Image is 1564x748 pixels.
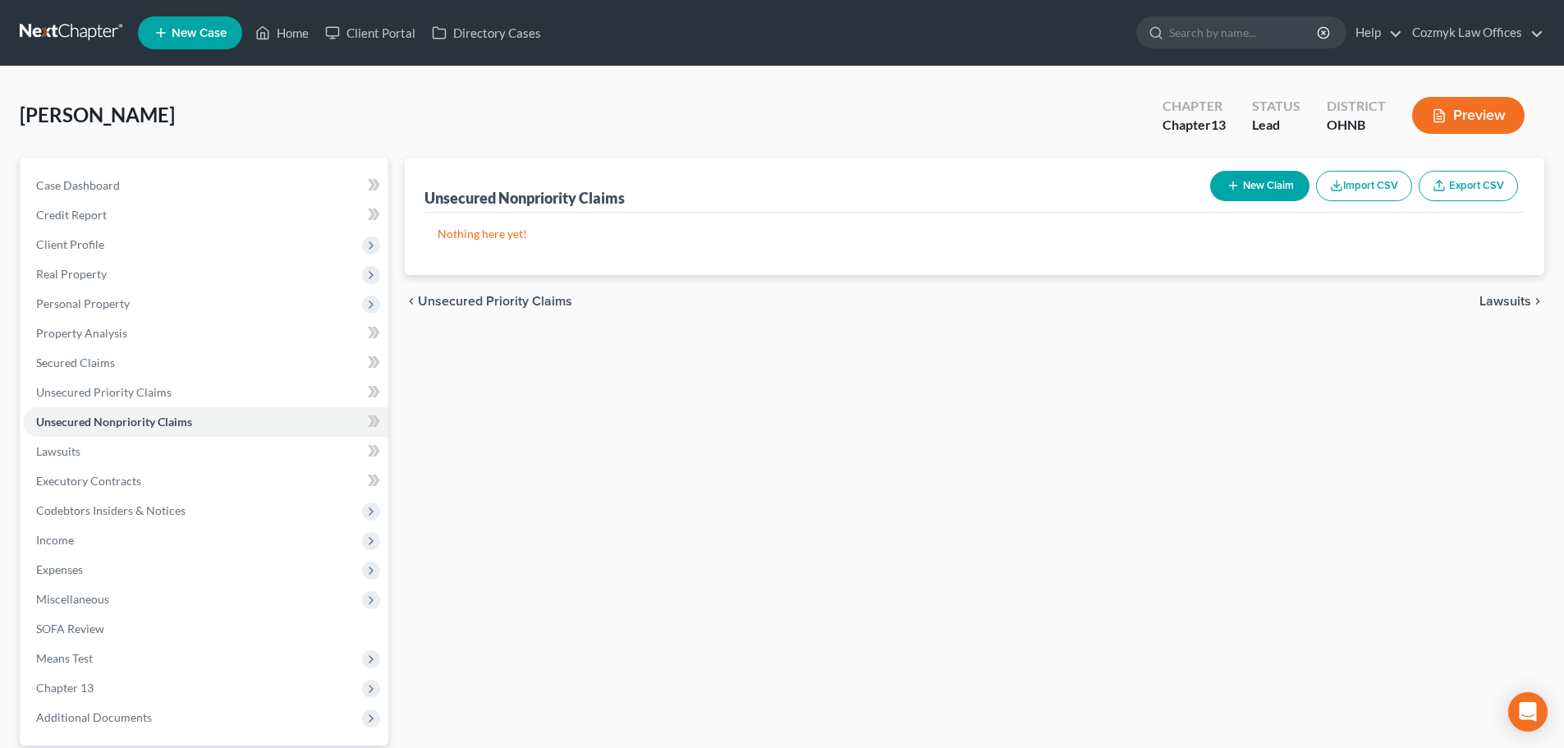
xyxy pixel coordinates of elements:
span: 13 [1211,117,1226,132]
i: chevron_right [1531,295,1544,308]
span: Personal Property [36,296,130,310]
div: Open Intercom Messenger [1508,692,1548,732]
div: Unsecured Nonpriority Claims [424,188,625,208]
span: Case Dashboard [36,178,120,192]
span: Credit Report [36,208,107,222]
span: Expenses [36,562,83,576]
a: Unsecured Priority Claims [23,378,388,407]
span: [PERSON_NAME] [20,103,175,126]
span: Real Property [36,267,107,281]
span: Executory Contracts [36,474,141,488]
span: SOFA Review [36,622,104,636]
div: Chapter [1163,116,1226,135]
span: Chapter 13 [36,681,94,695]
a: Unsecured Nonpriority Claims [23,407,388,437]
span: New Case [172,27,227,39]
button: Preview [1412,97,1525,134]
a: Export CSV [1419,171,1518,201]
span: Additional Documents [36,710,152,724]
span: Client Profile [36,237,104,251]
a: Executory Contracts [23,466,388,496]
a: Property Analysis [23,319,388,348]
a: Secured Claims [23,348,388,378]
a: Cozmyk Law Offices [1404,18,1543,48]
span: Secured Claims [36,356,115,369]
div: OHNB [1327,116,1386,135]
a: SOFA Review [23,614,388,644]
div: Chapter [1163,97,1226,116]
span: Income [36,533,74,547]
i: chevron_left [405,295,418,308]
a: Help [1347,18,1402,48]
span: Property Analysis [36,326,127,340]
span: Codebtors Insiders & Notices [36,503,186,517]
a: Lawsuits [23,437,388,466]
a: Credit Report [23,200,388,230]
span: Miscellaneous [36,592,109,606]
button: Import CSV [1316,171,1412,201]
button: Lawsuits chevron_right [1479,295,1544,308]
a: Directory Cases [424,18,549,48]
button: chevron_left Unsecured Priority Claims [405,295,572,308]
span: Means Test [36,651,93,665]
button: New Claim [1210,171,1309,201]
span: Unsecured Priority Claims [36,385,172,399]
input: Search by name... [1169,17,1319,48]
a: Home [247,18,317,48]
span: Unsecured Priority Claims [418,295,572,308]
span: Lawsuits [1479,295,1531,308]
div: Status [1252,97,1300,116]
a: Client Portal [317,18,424,48]
div: Lead [1252,116,1300,135]
span: Unsecured Nonpriority Claims [36,415,192,429]
div: District [1327,97,1386,116]
span: Lawsuits [36,444,80,458]
a: Case Dashboard [23,171,388,200]
p: Nothing here yet! [438,226,1511,242]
